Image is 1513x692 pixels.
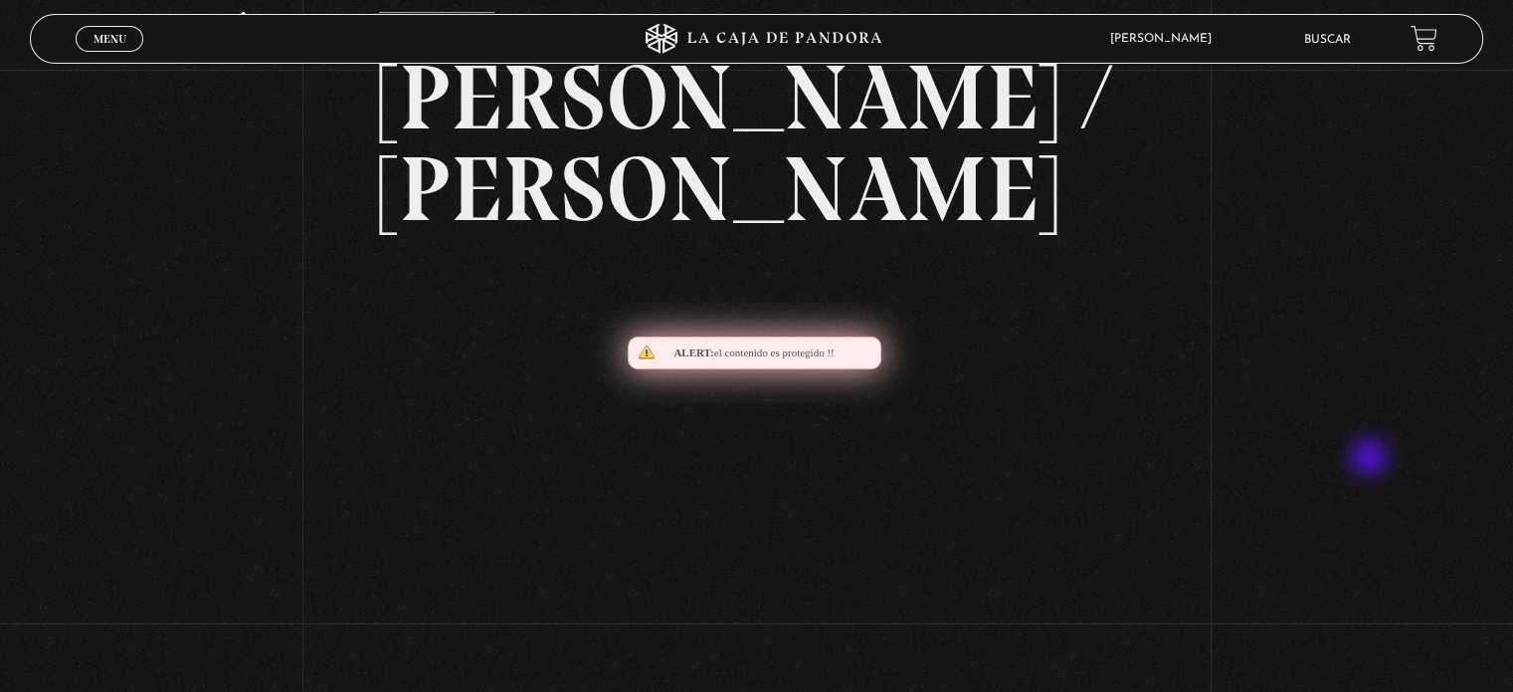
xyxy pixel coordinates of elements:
[1304,34,1351,46] a: Buscar
[379,12,494,52] p: Agosto 28 830pm
[379,52,1134,235] h2: [PERSON_NAME] / [PERSON_NAME]
[87,50,133,64] span: Cerrar
[379,265,1134,690] iframe: Dailymotion video player – PROGRAMA EDITADO 29-8 TRUMP-MAD-
[1100,33,1231,45] span: [PERSON_NAME]
[1411,25,1437,52] a: View your shopping cart
[230,12,303,39] a: Volver
[628,337,881,369] div: el contenido es protegido !!
[94,33,126,45] span: Menu
[673,346,713,358] span: Alert:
